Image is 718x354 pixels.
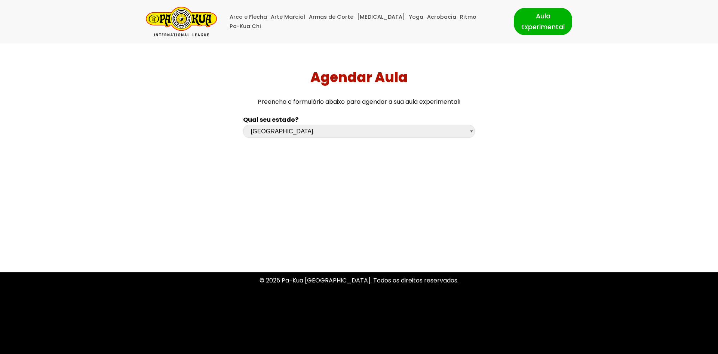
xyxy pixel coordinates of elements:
p: © 2025 Pa-Kua [GEOGRAPHIC_DATA]. Todos os direitos reservados. [146,275,572,285]
a: Pa-Kua Brasil Uma Escola de conhecimentos orientais para toda a família. Foco, habilidade concent... [146,7,217,36]
a: Arco e Flecha [230,12,267,22]
a: Pa-Kua Chi [230,22,261,31]
a: Ritmo [460,12,476,22]
p: | Movido a [146,339,223,350]
a: Neve [146,340,161,349]
p: Preencha o formulário abaixo para agendar a sua aula experimental! [3,97,715,107]
a: Acrobacia [427,12,456,22]
h1: Agendar Aula [3,69,715,85]
a: Arte Marcial [271,12,305,22]
a: Aula Experimental [514,8,572,35]
b: Qual seu estado? [243,115,298,124]
a: Política de Privacidade [326,308,393,316]
a: WordPress [190,340,223,349]
div: Menu primário [228,12,503,31]
a: [MEDICAL_DATA] [357,12,405,22]
a: Yoga [409,12,423,22]
a: Armas de Corte [309,12,353,22]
